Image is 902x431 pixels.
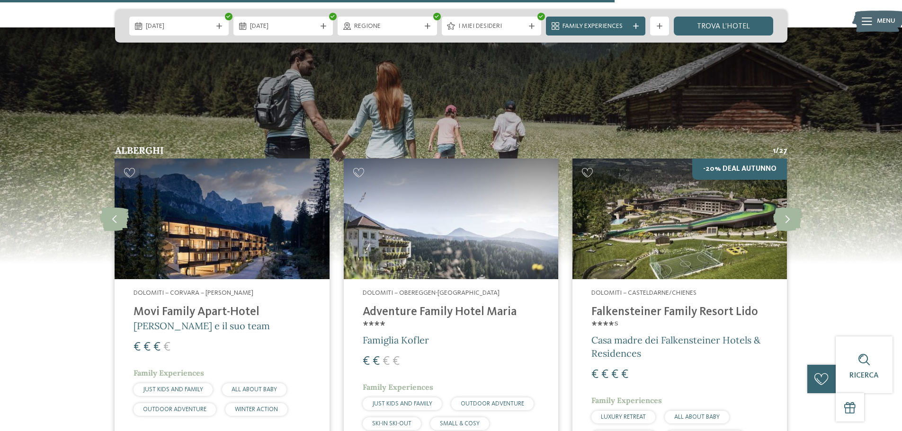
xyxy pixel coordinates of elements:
span: JUST KIDS AND FAMILY [372,401,432,407]
span: [DATE] [146,22,212,31]
span: Family Experiences [563,22,629,31]
span: € [143,341,151,353]
span: € [363,355,370,368]
span: Alberghi [115,144,164,156]
span: Regione [354,22,420,31]
span: I miei desideri [458,22,525,31]
span: Dolomiti – Obereggen-[GEOGRAPHIC_DATA] [363,290,500,296]
span: 1 [773,146,776,156]
span: SKI-IN SKI-OUT [372,421,411,427]
span: [PERSON_NAME] e il suo team [134,320,270,332]
span: JUST KIDS AND FAMILY [143,387,203,393]
span: € [601,369,608,381]
img: Cercate un hotel con piscina coperta per bambini in Alto Adige? [572,158,787,279]
span: Casa madre dei Falkensteiner Hotels & Residences [591,334,760,359]
span: Ricerca [849,372,879,379]
span: / [776,146,779,156]
img: Cercate un hotel con piscina coperta per bambini in Alto Adige? [115,158,329,279]
span: Dolomiti – Casteldarne/Chienes [591,290,697,296]
span: LUXURY RETREAT [601,414,646,420]
span: 27 [779,146,787,156]
span: Dolomiti – Corvara – [PERSON_NAME] [134,290,253,296]
span: Family Experiences [134,368,204,378]
img: Adventure Family Hotel Maria **** [344,158,558,279]
h4: Falkensteiner Family Resort Lido ****ˢ [591,305,768,334]
span: WINTER ACTION [235,406,278,413]
span: € [153,341,161,353]
span: OUTDOOR ADVENTURE [461,401,524,407]
h4: Movi Family Apart-Hotel [134,305,310,319]
h4: Adventure Family Hotel Maria **** [363,305,539,334]
span: € [163,341,170,353]
span: € [383,355,390,368]
span: OUTDOOR ADVENTURE [143,406,206,413]
a: trova l’hotel [674,17,773,35]
span: Family Experiences [363,382,433,392]
span: [DATE] [250,22,316,31]
span: € [611,369,618,381]
span: € [393,355,400,368]
span: € [373,355,380,368]
span: € [134,341,141,353]
span: € [621,369,628,381]
span: Famiglia Kofler [363,334,429,346]
span: SMALL & COSY [440,421,480,427]
span: ALL ABOUT BABY [674,414,720,420]
span: Family Experiences [591,396,662,405]
span: ALL ABOUT BABY [232,387,277,393]
span: € [591,369,598,381]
